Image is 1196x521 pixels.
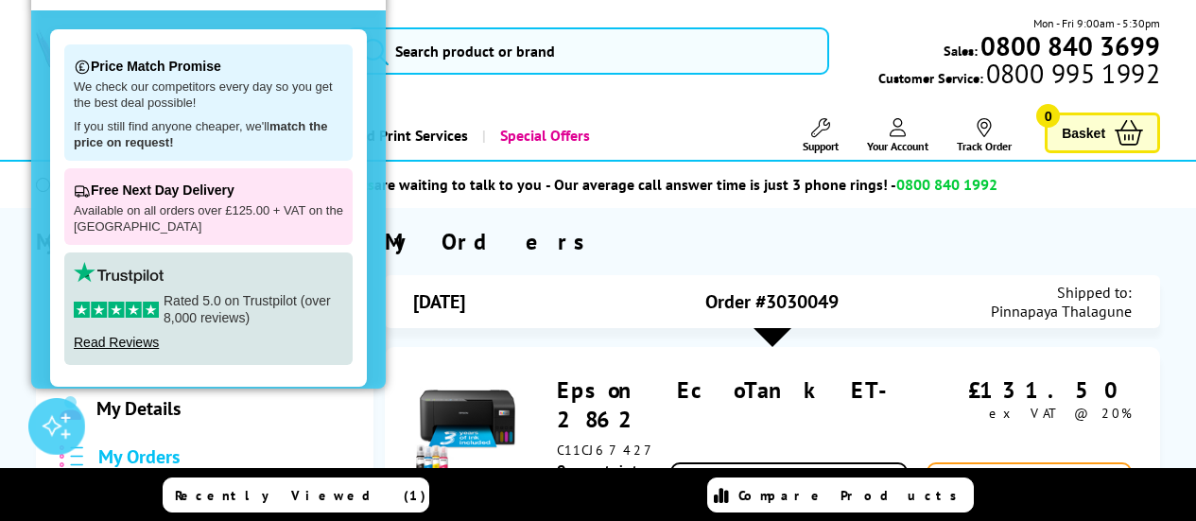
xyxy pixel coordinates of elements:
span: Quantity: 1 [557,461,670,495]
span: Your Account [867,139,928,153]
a: 0800 840 3699 [978,37,1160,55]
a: Support [803,118,839,153]
span: Order #3030049 [705,289,839,314]
a: Recently Viewed (1) [163,478,429,512]
span: Basket [1062,120,1105,146]
p: If you still find anyone cheaper, we'll [74,119,343,151]
div: My Orders [385,227,1160,256]
a: Read Reviews [74,335,159,350]
a: Track Order [957,118,1012,153]
img: stars-5.svg [74,302,159,318]
a: Special Offers [482,112,604,160]
p: Available on all orders over £125.00 + VAT on the [GEOGRAPHIC_DATA] [74,203,343,235]
span: 0800 840 1992 [896,175,997,194]
span: [DATE] [413,289,465,314]
a: Epson EcoTank ET-2862 [557,375,909,434]
a: Write a Review [927,462,1132,502]
div: C11CJ67427 [557,442,960,459]
strong: match the price on request! [74,119,327,149]
input: Search product or brand [346,27,829,75]
a: Basket 0 [1045,113,1160,153]
p: Rated 5.0 on Trustpilot (over 8,000 reviews) [74,292,343,326]
span: 0 [1036,104,1060,128]
span: Support [803,139,839,153]
span: My Orders [98,444,180,469]
span: Write a Review [971,465,1120,499]
p: We check our competitors every day so you get the best deal possible! [74,79,343,112]
span: Pinnapaya Thalagune [991,302,1132,321]
img: trustpilot rating [74,262,164,284]
span: Sales: [944,42,978,60]
p: Price Match Promise [74,54,343,79]
a: Managed Print Services [297,112,482,160]
span: Buy Cartridges [733,465,897,499]
div: £131.50 [960,375,1133,405]
span: Customer Service: [878,64,1160,87]
img: all-order.svg [60,445,84,467]
span: - Our average call answer time is just 3 phone rings! - [546,175,997,194]
img: Profile.svg [60,396,81,421]
span: 0800 995 1992 [983,64,1160,82]
a: Buy Cartridges [670,462,909,502]
span: My Details [96,396,181,421]
img: Epson EcoTank ET-2862 [413,375,521,483]
span: Compare Products [738,487,967,504]
b: 0800 840 3699 [980,28,1160,63]
a: Your Account [867,118,928,153]
span: Mon - Fri 9:00am - 5:30pm [1033,14,1160,32]
div: ex VAT @ 20% [960,405,1133,422]
a: Compare Products [707,478,974,512]
span: Recently Viewed (1) [175,487,426,504]
p: Free Next Day Delivery [74,178,343,203]
span: Shipped to: [991,283,1132,302]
